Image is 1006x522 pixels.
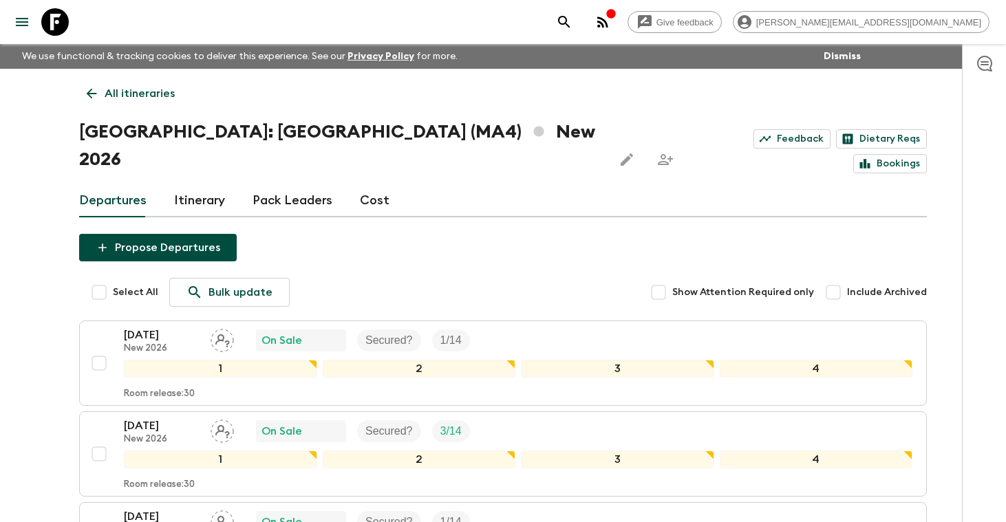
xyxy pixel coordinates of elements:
[113,285,158,299] span: Select All
[853,154,927,173] a: Bookings
[432,420,470,442] div: Trip Fill
[8,8,36,36] button: menu
[652,146,679,173] span: Share this itinerary
[613,146,641,173] button: Edit this itinerary
[720,450,913,468] div: 4
[521,360,714,378] div: 3
[628,11,722,33] a: Give feedback
[749,17,989,28] span: [PERSON_NAME][EMAIL_ADDRESS][DOMAIN_NAME]
[360,184,389,217] a: Cost
[79,118,602,173] h1: [GEOGRAPHIC_DATA]: [GEOGRAPHIC_DATA] (MA4) New 2026
[79,184,147,217] a: Departures
[261,332,302,349] p: On Sale
[847,285,927,299] span: Include Archived
[357,329,421,351] div: Secured?
[169,278,290,307] a: Bulk update
[124,417,200,434] p: [DATE]
[347,52,414,61] a: Privacy Policy
[174,184,225,217] a: Itinerary
[211,424,234,435] span: Assign pack leader
[79,80,182,107] a: All itineraries
[79,234,237,261] button: Propose Departures
[720,360,913,378] div: 4
[105,85,175,102] p: All itineraries
[649,17,721,28] span: Give feedback
[820,47,864,66] button: Dismiss
[79,320,927,406] button: [DATE]New 2026Assign pack leaderOn SaleSecured?Trip Fill1234Room release:30
[124,450,317,468] div: 1
[208,284,272,301] p: Bulk update
[253,184,332,217] a: Pack Leaders
[357,420,421,442] div: Secured?
[17,44,463,69] p: We use functional & tracking cookies to deliver this experience. See our for more.
[323,450,516,468] div: 2
[124,479,195,490] p: Room release: 30
[124,327,200,343] p: [DATE]
[753,129,831,149] a: Feedback
[124,343,200,354] p: New 2026
[124,389,195,400] p: Room release: 30
[440,423,462,439] p: 3 / 14
[733,11,989,33] div: [PERSON_NAME][EMAIL_ADDRESS][DOMAIN_NAME]
[550,8,578,36] button: search adventures
[672,285,814,299] span: Show Attention Required only
[836,129,927,149] a: Dietary Reqs
[440,332,462,349] p: 1 / 14
[432,329,470,351] div: Trip Fill
[124,360,317,378] div: 1
[365,423,413,439] p: Secured?
[79,411,927,497] button: [DATE]New 2026Assign pack leaderOn SaleSecured?Trip Fill1234Room release:30
[521,450,714,468] div: 3
[124,434,200,445] p: New 2026
[261,423,302,439] p: On Sale
[211,333,234,344] span: Assign pack leader
[323,360,516,378] div: 2
[365,332,413,349] p: Secured?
